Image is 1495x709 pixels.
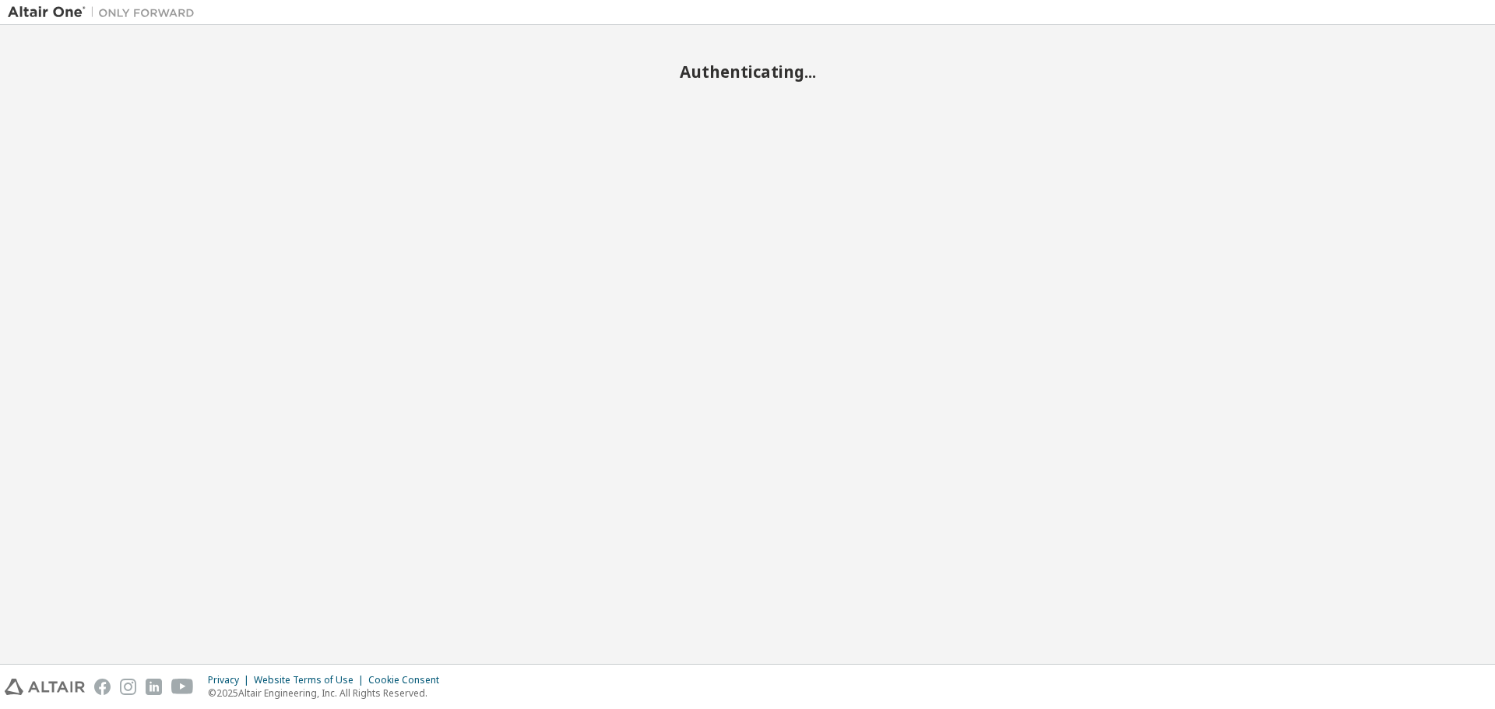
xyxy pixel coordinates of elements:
img: Altair One [8,5,202,20]
img: facebook.svg [94,679,111,695]
h2: Authenticating... [8,61,1487,82]
div: Privacy [208,674,254,686]
div: Cookie Consent [368,674,448,686]
p: © 2025 Altair Engineering, Inc. All Rights Reserved. [208,686,448,700]
img: youtube.svg [171,679,194,695]
img: altair_logo.svg [5,679,85,695]
div: Website Terms of Use [254,674,368,686]
img: instagram.svg [120,679,136,695]
img: linkedin.svg [146,679,162,695]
